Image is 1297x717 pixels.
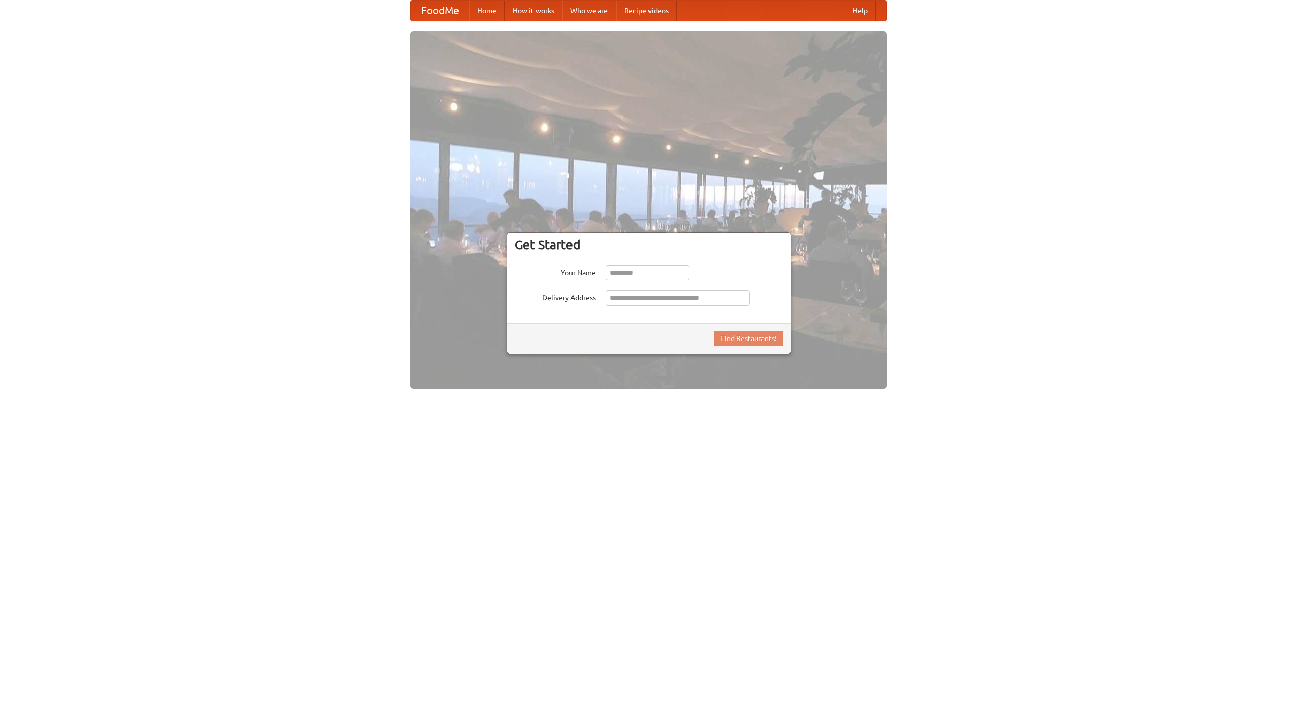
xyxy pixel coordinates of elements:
a: FoodMe [411,1,469,21]
label: Delivery Address [515,290,596,303]
h3: Get Started [515,237,783,252]
a: Help [845,1,876,21]
label: Your Name [515,265,596,278]
a: Recipe videos [616,1,677,21]
a: How it works [505,1,562,21]
a: Home [469,1,505,21]
button: Find Restaurants! [714,331,783,346]
a: Who we are [562,1,616,21]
